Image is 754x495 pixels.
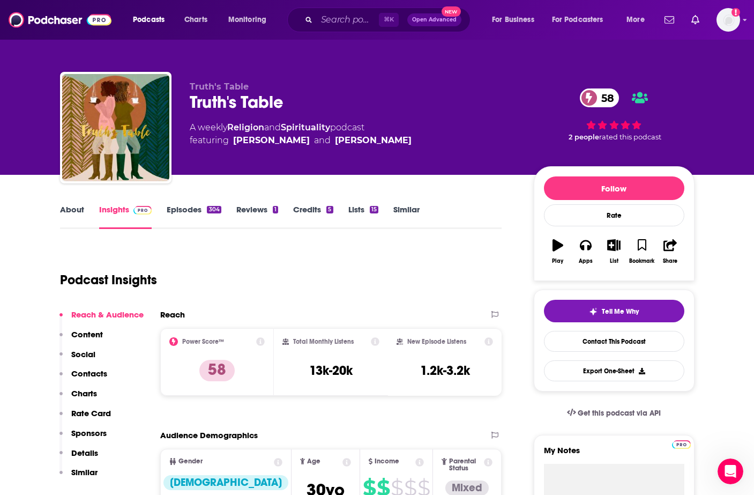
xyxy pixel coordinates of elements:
[484,11,548,28] button: open menu
[370,206,378,213] div: 15
[580,88,619,107] a: 58
[393,204,420,229] a: Similar
[60,204,84,229] a: About
[59,309,144,329] button: Reach & Audience
[314,134,331,147] span: and
[672,440,691,449] img: Podchaser Pro
[71,368,107,379] p: Contacts
[60,272,157,288] h1: Podcast Insights
[281,122,330,132] a: Spirituality
[177,11,214,28] a: Charts
[199,360,235,381] p: 58
[71,467,98,477] p: Similar
[59,329,103,349] button: Content
[160,430,258,440] h2: Audience Demographics
[544,204,684,226] div: Rate
[317,11,379,28] input: Search podcasts, credits, & more...
[663,258,677,264] div: Share
[544,360,684,381] button: Export One-Sheet
[62,74,169,181] img: Truth's Table
[660,11,678,29] a: Show notifications dropdown
[59,349,95,369] button: Social
[236,204,278,229] a: Reviews1
[71,329,103,339] p: Content
[626,12,645,27] span: More
[407,338,466,345] h2: New Episode Listens
[99,204,152,229] a: InsightsPodchaser Pro
[379,13,399,27] span: ⌘ K
[544,232,572,271] button: Play
[133,206,152,215] img: Podchaser Pro
[190,121,412,147] div: A weekly podcast
[544,331,684,352] a: Contact This Podcast
[163,475,288,490] div: [DEMOGRAPHIC_DATA]
[221,11,280,28] button: open menu
[178,458,203,465] span: Gender
[599,133,661,141] span: rated this podcast
[59,368,107,388] button: Contacts
[569,133,599,141] span: 2 people
[545,11,619,28] button: open menu
[716,8,740,32] button: Show profile menu
[59,428,107,448] button: Sponsors
[297,8,481,32] div: Search podcasts, credits, & more...
[552,258,563,264] div: Play
[442,6,461,17] span: New
[578,409,661,418] span: Get this podcast via API
[160,309,185,320] h2: Reach
[182,338,224,345] h2: Power Score™
[407,13,461,26] button: Open AdvancedNew
[71,448,98,458] p: Details
[293,204,333,229] a: Credits5
[672,439,691,449] a: Pro website
[307,458,320,465] span: Age
[731,8,740,17] svg: Add a profile image
[273,206,278,213] div: 1
[534,82,695,148] div: 58 2 peoplerated this podcast
[656,232,684,271] button: Share
[227,122,264,132] a: Religion
[687,11,704,29] a: Show notifications dropdown
[716,8,740,32] span: Logged in as shcarlos
[716,8,740,32] img: User Profile
[552,12,603,27] span: For Podcasters
[9,10,111,30] img: Podchaser - Follow, Share and Rate Podcasts
[71,349,95,359] p: Social
[335,134,412,147] a: Christina Edmondson
[492,12,534,27] span: For Business
[348,204,378,229] a: Lists15
[589,307,598,316] img: tell me why sparkle
[264,122,281,132] span: and
[167,204,221,229] a: Episodes304
[619,11,658,28] button: open menu
[544,300,684,322] button: tell me why sparkleTell Me Why
[326,206,333,213] div: 5
[600,232,628,271] button: List
[572,232,600,271] button: Apps
[71,309,144,320] p: Reach & Audience
[412,17,457,23] span: Open Advanced
[59,388,97,408] button: Charts
[629,258,654,264] div: Bookmark
[579,258,593,264] div: Apps
[59,467,98,487] button: Similar
[718,459,743,484] iframe: Intercom live chat
[190,82,249,92] span: Truth's Table
[125,11,178,28] button: open menu
[544,176,684,200] button: Follow
[375,458,399,465] span: Income
[628,232,656,271] button: Bookmark
[558,400,670,426] a: Get this podcast via API
[184,12,207,27] span: Charts
[293,338,354,345] h2: Total Monthly Listens
[190,134,412,147] span: featuring
[71,408,111,418] p: Rate Card
[207,206,221,213] div: 304
[59,448,98,468] button: Details
[602,307,639,316] span: Tell Me Why
[544,445,684,464] label: My Notes
[591,88,619,107] span: 58
[71,428,107,438] p: Sponsors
